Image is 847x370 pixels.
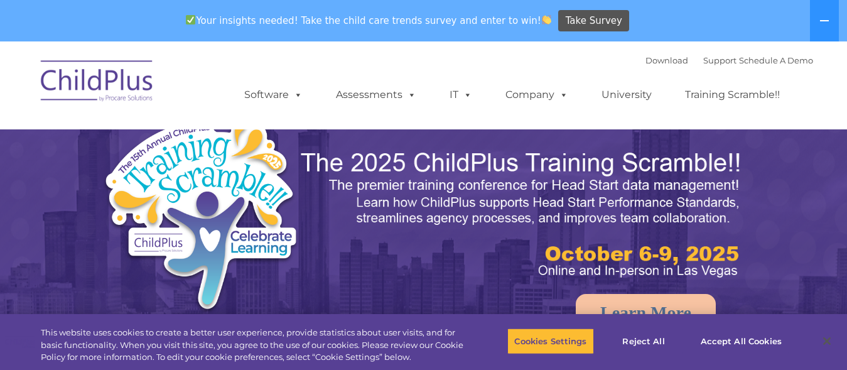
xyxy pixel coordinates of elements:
[232,82,315,107] a: Software
[181,8,557,33] span: Your insights needed! Take the child care trends survey and enter to win!
[694,328,789,354] button: Accept All Cookies
[672,82,792,107] a: Training Scramble!!
[175,83,213,92] span: Last name
[175,134,228,144] span: Phone number
[41,327,466,364] div: This website uses cookies to create a better user experience, provide statistics about user visit...
[437,82,485,107] a: IT
[566,10,622,32] span: Take Survey
[703,55,736,65] a: Support
[507,328,593,354] button: Cookies Settings
[186,15,195,24] img: ✅
[813,327,841,355] button: Close
[576,294,716,332] a: Learn More
[542,15,551,24] img: 👏
[605,328,683,354] button: Reject All
[739,55,813,65] a: Schedule A Demo
[645,55,813,65] font: |
[589,82,664,107] a: University
[35,52,160,114] img: ChildPlus by Procare Solutions
[558,10,629,32] a: Take Survey
[645,55,688,65] a: Download
[323,82,429,107] a: Assessments
[493,82,581,107] a: Company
